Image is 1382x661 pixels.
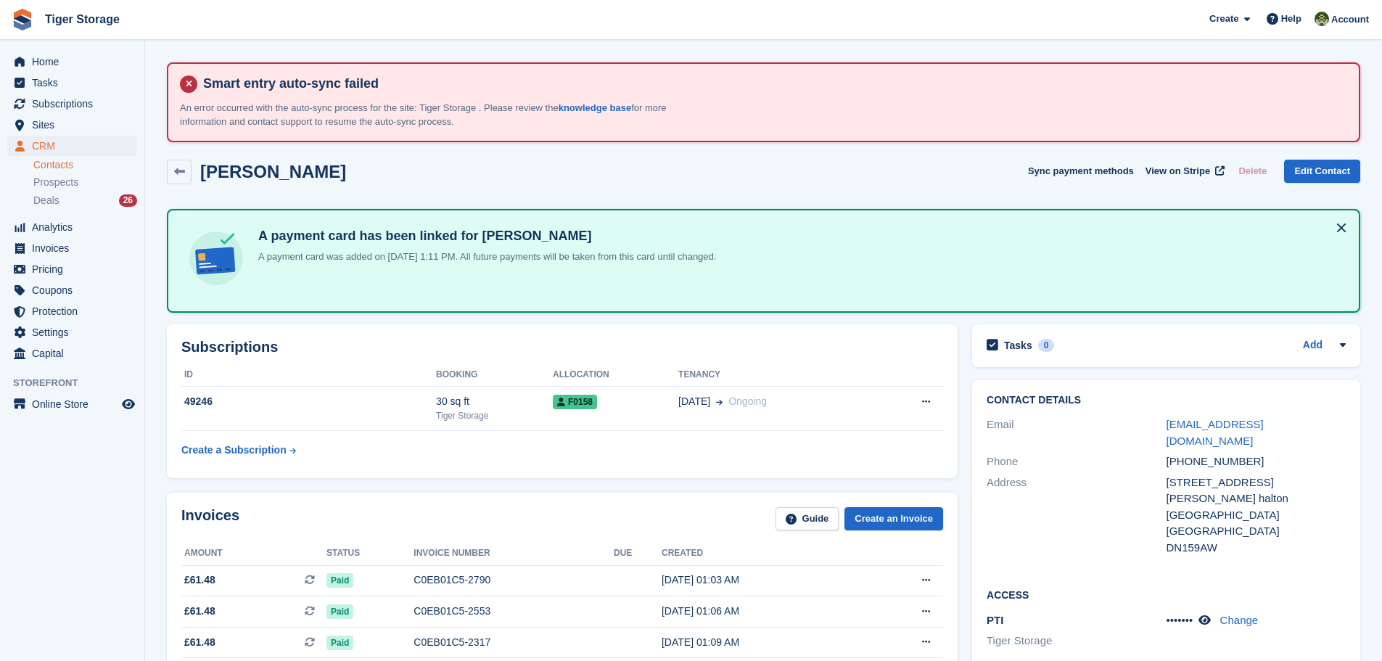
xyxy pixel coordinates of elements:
a: Edit Contact [1284,160,1360,184]
button: Sync payment methods [1028,160,1134,184]
h2: Tasks [1004,339,1032,352]
span: Storefront [13,376,144,390]
div: Create a Subscription [181,443,287,458]
div: DN159AW [1167,540,1346,557]
a: menu [7,115,137,135]
a: menu [7,217,137,237]
div: Email [987,416,1166,449]
th: Allocation [553,364,678,387]
span: Online Store [32,394,119,414]
span: Tasks [32,73,119,93]
span: ••••••• [1167,614,1193,626]
a: menu [7,136,137,156]
img: card-linked-ebf98d0992dc2aeb22e95c0e3c79077019eb2392cfd83c6a337811c24bc77127.svg [186,228,247,289]
span: Prospects [33,176,78,189]
h2: Subscriptions [181,339,943,356]
th: Amount [181,542,326,565]
h2: Access [987,587,1346,602]
a: Create an Invoice [844,507,943,531]
div: Phone [987,453,1166,470]
span: £61.48 [184,635,215,650]
a: menu [7,301,137,321]
a: Change [1220,614,1259,626]
span: F0158 [553,395,597,409]
a: Prospects [33,175,137,190]
th: Invoice number [414,542,614,565]
span: Paid [326,636,353,650]
span: Protection [32,301,119,321]
div: [DATE] 01:03 AM [662,572,864,588]
div: C0EB01C5-2790 [414,572,614,588]
div: [STREET_ADDRESS][PERSON_NAME] halton [1167,475,1346,507]
th: Tenancy [678,364,876,387]
a: knowledge base [559,102,631,113]
a: Preview store [120,395,137,413]
a: Add [1303,337,1323,354]
span: Create [1209,12,1238,26]
span: Capital [32,343,119,364]
span: Sites [32,115,119,135]
p: An error occurred with the auto-sync process for the site: Tiger Storage . Please review the for ... [180,101,688,129]
a: Tiger Storage [39,7,126,31]
a: menu [7,394,137,414]
p: A payment card was added on [DATE] 1:11 PM. All future payments will be taken from this card unti... [252,250,716,264]
div: [PHONE_NUMBER] [1167,453,1346,470]
span: Home [32,52,119,72]
span: Analytics [32,217,119,237]
div: [DATE] 01:06 AM [662,604,864,619]
a: menu [7,322,137,342]
a: menu [7,52,137,72]
span: View on Stripe [1146,164,1210,178]
div: Tiger Storage [436,409,553,422]
span: PTI [987,614,1003,626]
a: [EMAIL_ADDRESS][DOMAIN_NAME] [1167,418,1264,447]
a: menu [7,259,137,279]
button: Delete [1233,160,1272,184]
img: Matthew Ellwood [1315,12,1329,26]
a: menu [7,94,137,114]
div: 26 [119,194,137,207]
h4: Smart entry auto-sync failed [197,75,1347,92]
span: Deals [33,194,59,208]
th: Due [614,542,662,565]
a: menu [7,343,137,364]
a: menu [7,238,137,258]
a: Deals 26 [33,193,137,208]
span: Account [1331,12,1369,27]
div: [GEOGRAPHIC_DATA] [1167,507,1346,524]
div: C0EB01C5-2317 [414,635,614,650]
span: Settings [32,322,119,342]
a: Guide [776,507,839,531]
th: Status [326,542,414,565]
h2: [PERSON_NAME] [200,162,346,181]
span: [DATE] [678,394,710,409]
span: Paid [326,573,353,588]
th: ID [181,364,436,387]
div: [GEOGRAPHIC_DATA] [1167,523,1346,540]
span: CRM [32,136,119,156]
a: Contacts [33,158,137,172]
a: menu [7,73,137,93]
img: stora-icon-8386f47178a22dfd0bd8f6a31ec36ba5ce8667c1dd55bd0f319d3a0aa187defe.svg [12,9,33,30]
span: Pricing [32,259,119,279]
a: menu [7,280,137,300]
div: 0 [1038,339,1055,352]
th: Created [662,542,864,565]
h4: A payment card has been linked for [PERSON_NAME] [252,228,716,245]
span: Coupons [32,280,119,300]
span: Paid [326,604,353,619]
h2: Invoices [181,507,239,531]
div: Address [987,475,1166,557]
th: Booking [436,364,553,387]
a: View on Stripe [1140,160,1227,184]
h2: Contact Details [987,395,1346,406]
span: £61.48 [184,572,215,588]
div: [DATE] 01:09 AM [662,635,864,650]
li: Tiger Storage [987,633,1166,649]
span: Invoices [32,238,119,258]
span: Help [1281,12,1301,26]
div: 30 sq ft [436,394,553,409]
span: £61.48 [184,604,215,619]
span: Ongoing [728,395,767,407]
a: Create a Subscription [181,437,296,464]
